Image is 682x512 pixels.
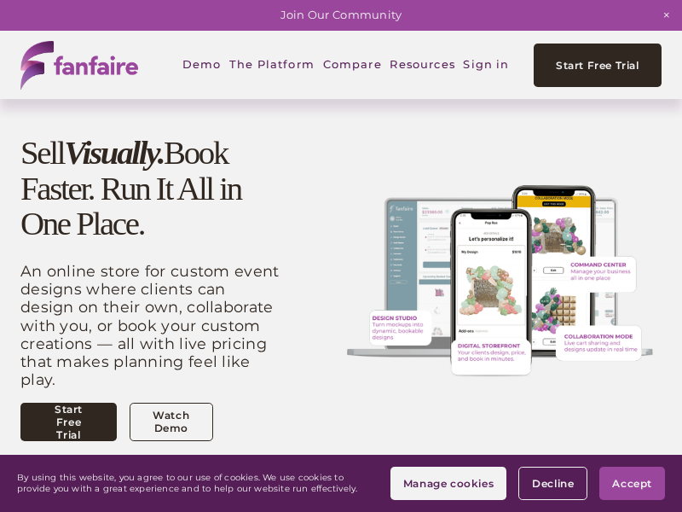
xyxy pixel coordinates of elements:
span: Accept [612,477,652,490]
a: folder dropdown [390,46,455,84]
a: Sign in [463,46,509,84]
button: Accept [599,467,665,500]
a: Start Free Trial [534,44,662,87]
button: Decline [518,467,587,500]
span: Resources [390,47,455,82]
span: Manage cookies [403,477,494,490]
span: Decline [532,477,574,490]
button: Manage cookies [390,467,506,500]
